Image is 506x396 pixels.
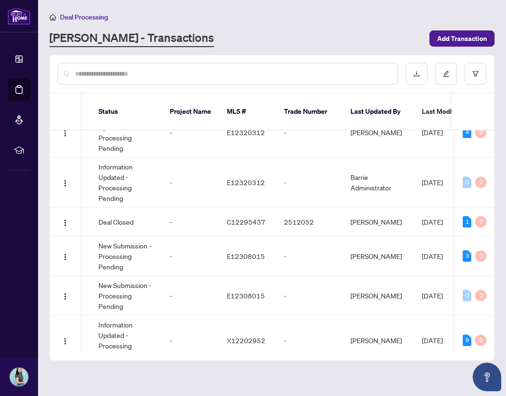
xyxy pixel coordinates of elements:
[435,63,457,85] button: edit
[472,70,479,77] span: filter
[227,218,265,226] span: C12295437
[8,7,30,25] img: logo
[49,14,56,20] span: home
[343,108,414,158] td: [PERSON_NAME]
[276,237,343,276] td: -
[465,63,487,85] button: filter
[443,70,449,77] span: edit
[227,336,265,345] span: X12202952
[463,127,471,138] div: 4
[91,276,162,316] td: New Submission - Processing Pending
[422,218,443,226] span: [DATE]
[475,127,487,138] div: 0
[162,316,219,366] td: -
[276,108,343,158] td: -
[437,31,487,46] span: Add Transaction
[49,30,214,47] a: [PERSON_NAME] - Transactions
[227,252,265,260] span: E12308015
[343,158,414,208] td: Barrie Administrator
[162,93,219,130] th: Project Name
[162,276,219,316] td: -
[58,288,73,303] button: Logo
[162,208,219,237] td: -
[422,178,443,187] span: [DATE]
[413,70,420,77] span: download
[343,208,414,237] td: [PERSON_NAME]
[276,93,343,130] th: Trade Number
[406,63,428,85] button: download
[429,30,495,47] button: Add Transaction
[227,291,265,300] span: E12308015
[61,253,69,261] img: Logo
[422,336,443,345] span: [DATE]
[422,128,443,137] span: [DATE]
[343,316,414,366] td: [PERSON_NAME]
[91,237,162,276] td: New Submission - Processing Pending
[60,13,108,21] span: Deal Processing
[58,333,73,348] button: Logo
[91,208,162,237] td: Deal Closed
[58,175,73,190] button: Logo
[61,337,69,345] img: Logo
[162,237,219,276] td: -
[58,125,73,140] button: Logo
[276,276,343,316] td: -
[463,177,471,188] div: 0
[219,93,276,130] th: MLS #
[422,291,443,300] span: [DATE]
[463,216,471,228] div: 1
[58,214,73,229] button: Logo
[10,368,28,386] img: Profile Icon
[475,250,487,262] div: 0
[343,93,414,130] th: Last Updated By
[422,106,480,117] span: Last Modified Date
[276,316,343,366] td: -
[276,208,343,237] td: 2512052
[475,216,487,228] div: 0
[463,335,471,346] div: 9
[61,219,69,227] img: Logo
[162,158,219,208] td: -
[91,158,162,208] td: Information Updated - Processing Pending
[91,93,162,130] th: Status
[61,179,69,187] img: Logo
[61,129,69,137] img: Logo
[475,290,487,301] div: 0
[276,158,343,208] td: -
[343,237,414,276] td: [PERSON_NAME]
[475,335,487,346] div: 0
[414,93,500,130] th: Last Modified Date
[473,363,501,391] button: Open asap
[91,316,162,366] td: Information Updated - Processing Pending
[91,108,162,158] td: Information Updated - Processing Pending
[463,290,471,301] div: 0
[227,178,265,187] span: E12320312
[61,293,69,300] img: Logo
[58,248,73,264] button: Logo
[475,177,487,188] div: 0
[162,108,219,158] td: -
[463,250,471,262] div: 3
[422,252,443,260] span: [DATE]
[343,276,414,316] td: [PERSON_NAME]
[227,128,265,137] span: E12320312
